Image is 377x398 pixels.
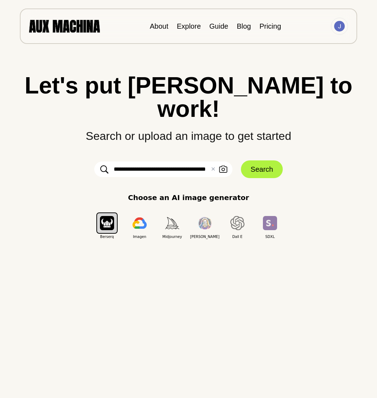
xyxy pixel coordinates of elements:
img: Berserq [100,216,114,230]
h1: Let's put [PERSON_NAME] to work! [14,74,363,120]
p: Search or upload an image to get started [14,120,363,144]
img: Midjourney [165,217,179,229]
span: Imagen [123,234,156,239]
p: Choose an AI image generator [128,192,249,203]
a: Blog [237,22,251,30]
img: Dall E [230,216,244,230]
img: SDXL [263,216,277,230]
img: AUX MACHINA [29,20,100,32]
img: Leonardo [198,217,212,230]
span: SDXL [254,234,286,239]
span: Midjourney [156,234,188,239]
button: ✕ [211,165,215,174]
img: Imagen [133,217,147,229]
a: Pricing [259,22,281,30]
a: About [150,22,168,30]
a: Explore [177,22,201,30]
span: [PERSON_NAME] [188,234,221,239]
span: Berserq [91,234,123,239]
button: Search [241,160,282,178]
a: Guide [209,22,228,30]
img: Avatar [334,21,345,32]
span: Dall E [221,234,254,239]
